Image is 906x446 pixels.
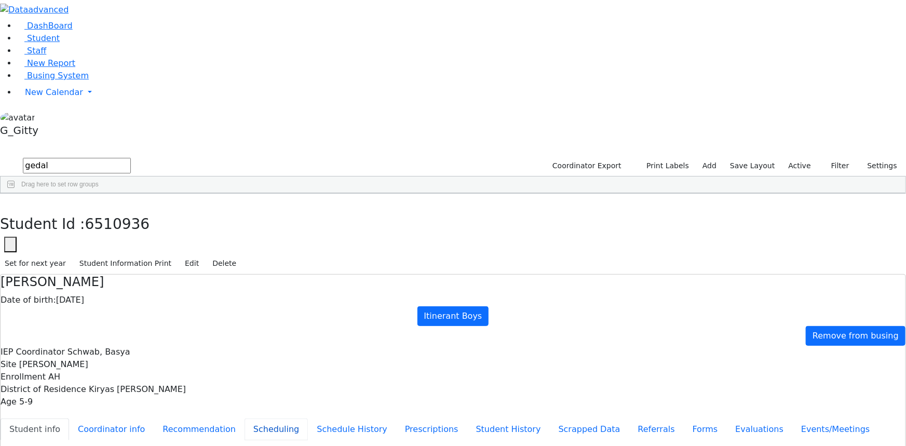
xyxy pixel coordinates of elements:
[27,33,60,43] span: Student
[396,418,467,440] button: Prescriptions
[27,46,46,56] span: Staff
[1,346,65,358] label: IEP Coordinator
[684,418,727,440] button: Forms
[75,255,176,272] button: Student Information Print
[27,71,89,80] span: Busing System
[48,372,60,382] span: AH
[546,158,626,174] button: Coordinator Export
[208,255,241,272] button: Delete
[85,215,150,233] span: 6510936
[245,418,308,440] button: Scheduling
[818,158,854,174] button: Filter
[25,87,83,97] span: New Calendar
[1,418,69,440] button: Student info
[629,418,684,440] button: Referrals
[806,326,905,346] a: Remove from busing
[17,82,906,103] a: New Calendar
[27,58,75,68] span: New Report
[17,46,46,56] a: Staff
[784,158,816,174] label: Active
[467,418,550,440] button: Student History
[17,71,89,80] a: Busing System
[154,418,245,440] button: Recommendation
[1,383,86,396] label: District of Residence
[726,418,792,440] button: Evaluations
[17,58,75,68] a: New Report
[17,33,60,43] a: Student
[27,21,73,31] span: DashBoard
[1,371,46,383] label: Enrollment
[180,255,204,272] button: Edit
[634,158,694,174] button: Print Labels
[792,418,878,440] button: Events/Meetings
[19,397,33,407] span: 5-9
[1,294,905,306] div: [DATE]
[698,158,721,174] a: Add
[67,347,130,357] span: Schwab, Basya
[23,158,131,173] input: Search
[308,418,396,440] button: Schedule History
[813,331,899,341] span: Remove from busing
[417,306,489,326] a: Itinerant Boys
[69,418,154,440] button: Coordinator info
[21,181,99,188] span: Drag here to set row groups
[725,158,779,174] button: Save Layout
[17,21,73,31] a: DashBoard
[89,384,186,394] span: Kiryas [PERSON_NAME]
[1,396,17,408] label: Age
[1,294,56,306] label: Date of birth:
[854,158,902,174] button: Settings
[1,275,905,290] h4: [PERSON_NAME]
[19,359,88,369] span: [PERSON_NAME]
[1,358,17,371] label: Site
[550,418,629,440] button: Scrapped Data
